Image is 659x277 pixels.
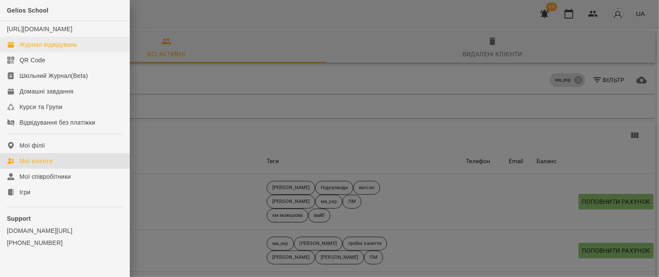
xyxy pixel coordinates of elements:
[19,71,88,80] div: Шкільний Журнал(Beta)
[19,172,71,181] div: Мої співробітники
[19,141,45,150] div: Мої філії
[7,26,72,32] a: [URL][DOMAIN_NAME]
[19,56,45,64] div: QR Code
[7,238,123,247] a: [PHONE_NUMBER]
[7,214,123,223] p: Support
[19,188,30,196] div: Ігри
[19,40,77,49] div: Журнал відвідувань
[19,87,73,96] div: Домашні завдання
[7,7,48,14] span: Gelios School
[19,103,62,111] div: Курси та Групи
[19,118,95,127] div: Відвідування без платіжки
[19,157,52,165] div: Мої клієнти
[7,226,123,235] a: [DOMAIN_NAME][URL]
